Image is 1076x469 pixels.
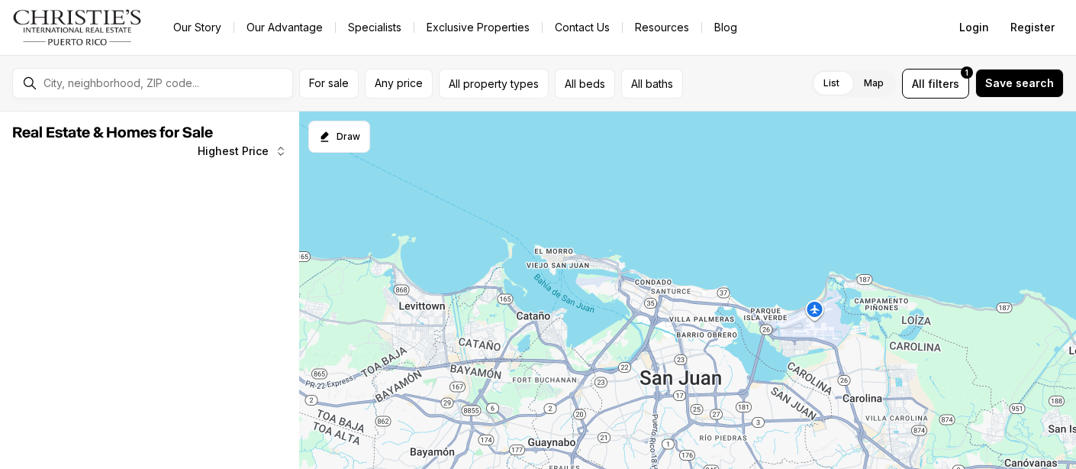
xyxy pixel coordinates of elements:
[12,125,213,141] span: Real Estate & Homes for Sale
[623,17,701,38] a: Resources
[965,66,968,79] span: 1
[375,77,423,89] span: Any price
[198,145,269,157] span: Highest Price
[336,17,414,38] a: Specialists
[299,69,359,99] button: For sale
[985,77,1054,89] span: Save search
[621,69,683,99] button: All baths
[188,136,296,167] button: Highest Price
[702,17,749,38] a: Blog
[912,76,925,92] span: All
[950,12,998,43] button: Login
[811,70,852,97] label: List
[12,9,143,46] img: logo
[309,77,349,89] span: For sale
[234,17,335,38] a: Our Advantage
[959,21,989,34] span: Login
[555,69,615,99] button: All beds
[439,69,549,99] button: All property types
[902,69,969,99] button: Allfilters1
[852,70,896,97] label: Map
[161,17,234,38] a: Our Story
[308,121,370,153] button: Start drawing
[414,17,542,38] a: Exclusive Properties
[975,69,1064,98] button: Save search
[365,69,433,99] button: Any price
[928,76,959,92] span: filters
[543,17,622,38] button: Contact Us
[1001,12,1064,43] button: Register
[1010,21,1055,34] span: Register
